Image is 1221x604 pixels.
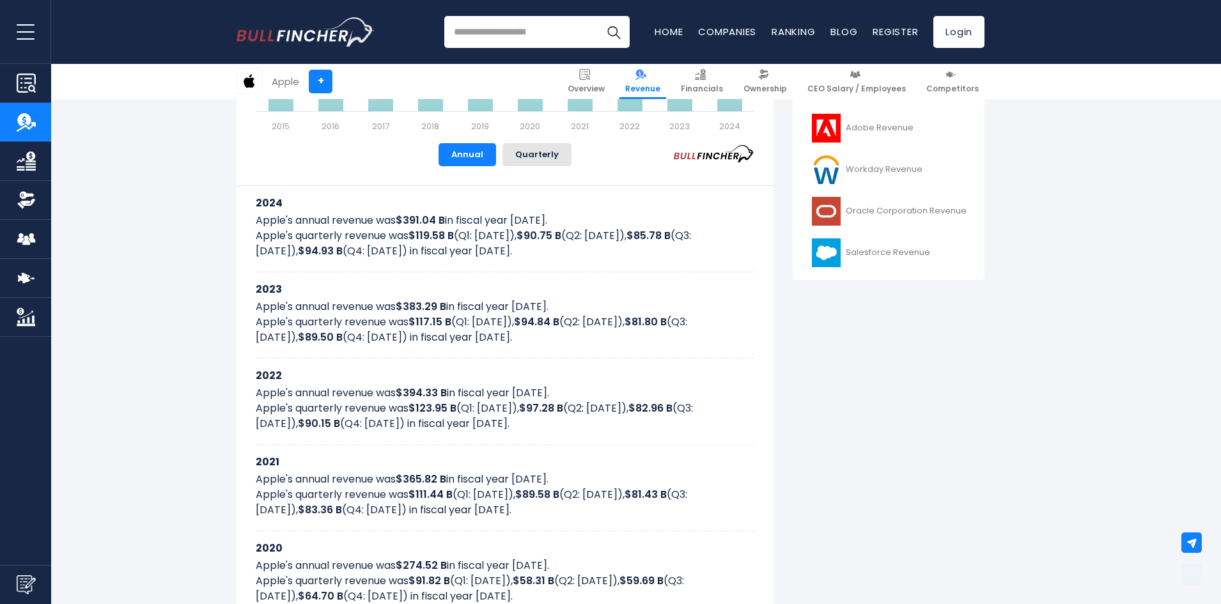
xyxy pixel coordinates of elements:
a: Overview [562,64,610,99]
b: $365.82 B [396,472,446,486]
img: ADBE logo [810,114,842,143]
b: $274.52 B [396,558,447,573]
text: 2016 [322,120,339,132]
b: $64.70 B [298,589,343,603]
p: Apple's quarterly revenue was (Q1: [DATE]), (Q2: [DATE]), (Q3: [DATE]), (Q4: [DATE]) in fiscal ye... [256,487,754,518]
a: Home [655,25,683,38]
img: Ownership [17,190,36,210]
a: Workday Revenue [802,152,975,187]
p: Apple's quarterly revenue was (Q1: [DATE]), (Q2: [DATE]), (Q3: [DATE]), (Q4: [DATE]) in fiscal ye... [256,228,754,259]
div: Apple [272,74,299,89]
p: Apple's annual revenue was in fiscal year [DATE]. [256,385,754,401]
text: 2019 [471,120,489,132]
text: 2023 [669,120,690,132]
b: $94.93 B [298,244,343,258]
a: Adobe Revenue [802,111,975,146]
b: $83.36 B [298,502,342,517]
b: $97.28 B [519,401,563,415]
h3: 2020 [256,540,754,556]
img: WDAY logo [810,155,842,184]
a: + [309,70,332,93]
a: Oracle Corporation Revenue [802,194,975,229]
p: Apple's annual revenue was in fiscal year [DATE]. [256,558,754,573]
span: Overview [568,84,605,94]
h3: 2024 [256,195,754,211]
button: Search [598,16,630,48]
b: $94.84 B [514,314,559,329]
p: Apple's quarterly revenue was (Q1: [DATE]), (Q2: [DATE]), (Q3: [DATE]), (Q4: [DATE]) in fiscal ye... [256,573,754,604]
text: 2021 [571,120,589,132]
b: $90.75 B [517,228,561,243]
p: Apple's quarterly revenue was (Q1: [DATE]), (Q2: [DATE]), (Q3: [DATE]), (Q4: [DATE]) in fiscal ye... [256,401,754,431]
b: $391.04 B [396,213,445,228]
h3: 2022 [256,368,754,383]
span: Ownership [743,84,787,94]
a: Go to homepage [237,17,374,47]
span: Competitors [926,84,979,94]
a: Revenue [619,64,666,99]
text: 2018 [421,120,439,132]
text: 2022 [619,120,640,132]
button: Quarterly [502,143,572,166]
b: $90.15 B [298,416,340,431]
a: Competitors [921,64,984,99]
text: 2024 [719,120,740,132]
p: Apple's quarterly revenue was (Q1: [DATE]), (Q2: [DATE]), (Q3: [DATE]), (Q4: [DATE]) in fiscal ye... [256,314,754,345]
b: $89.50 B [298,330,343,345]
b: $82.96 B [628,401,673,415]
b: $119.58 B [408,228,454,243]
span: CEO Salary / Employees [807,84,906,94]
a: Financials [675,64,729,99]
a: Ownership [738,64,793,99]
a: CEO Salary / Employees [802,64,912,99]
a: Companies [698,25,756,38]
b: $58.31 B [513,573,554,588]
b: $59.69 B [619,573,664,588]
a: Ranking [772,25,815,38]
b: $117.15 B [408,314,451,329]
text: 2017 [372,120,389,132]
button: Annual [439,143,496,166]
a: Register [873,25,918,38]
p: Apple's annual revenue was in fiscal year [DATE]. [256,299,754,314]
b: $81.80 B [625,314,667,329]
text: 2020 [520,120,540,132]
span: Financials [681,84,723,94]
h3: 2023 [256,281,754,297]
h3: 2021 [256,454,754,470]
b: $85.78 B [626,228,671,243]
span: Revenue [625,84,660,94]
img: ORCL logo [810,197,842,226]
b: $89.58 B [515,487,559,502]
p: Apple's annual revenue was in fiscal year [DATE]. [256,472,754,487]
img: CRM logo [810,238,842,267]
b: $383.29 B [396,299,446,314]
p: Apple's annual revenue was in fiscal year [DATE]. [256,213,754,228]
b: $91.82 B [408,573,450,588]
b: $111.44 B [408,487,453,502]
a: Login [933,16,984,48]
img: Bullfincher logo [237,17,375,47]
a: Salesforce Revenue [802,235,975,270]
a: Blog [830,25,857,38]
img: AAPL logo [237,69,261,93]
text: 2015 [272,120,290,132]
b: $81.43 B [625,487,667,502]
b: $123.95 B [408,401,456,415]
b: $394.33 B [396,385,447,400]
